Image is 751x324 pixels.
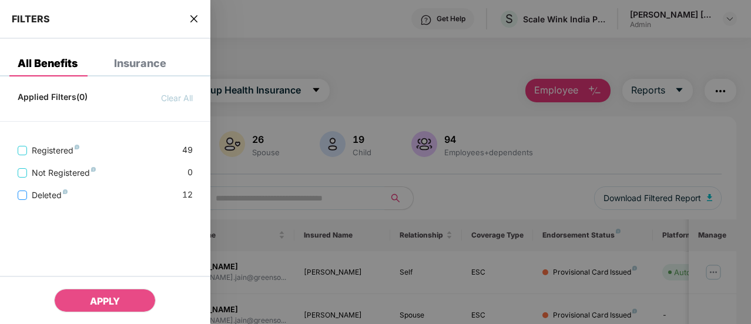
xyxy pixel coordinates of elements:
span: 12 [182,188,193,202]
span: close [189,13,199,25]
span: Clear All [161,92,193,105]
span: 0 [187,166,193,179]
span: FILTERS [12,13,50,25]
div: Insurance [114,58,166,69]
span: 49 [182,143,193,157]
img: svg+xml;base64,PHN2ZyB4bWxucz0iaHR0cDovL3d3dy53My5vcmcvMjAwMC9zdmciIHdpZHRoPSI4IiBoZWlnaHQ9IjgiIH... [75,145,79,149]
span: Deleted [27,189,72,202]
button: APPLY [54,289,156,312]
img: svg+xml;base64,PHN2ZyB4bWxucz0iaHR0cDovL3d3dy53My5vcmcvMjAwMC9zdmciIHdpZHRoPSI4IiBoZWlnaHQ9IjgiIH... [91,167,96,172]
span: Not Registered [27,166,100,179]
span: Registered [27,144,84,157]
span: Applied Filters(0) [18,92,88,105]
div: All Benefits [18,58,78,69]
img: svg+xml;base64,PHN2ZyB4bWxucz0iaHR0cDovL3d3dy53My5vcmcvMjAwMC9zdmciIHdpZHRoPSI4IiBoZWlnaHQ9IjgiIH... [63,189,68,194]
span: APPLY [90,295,120,307]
